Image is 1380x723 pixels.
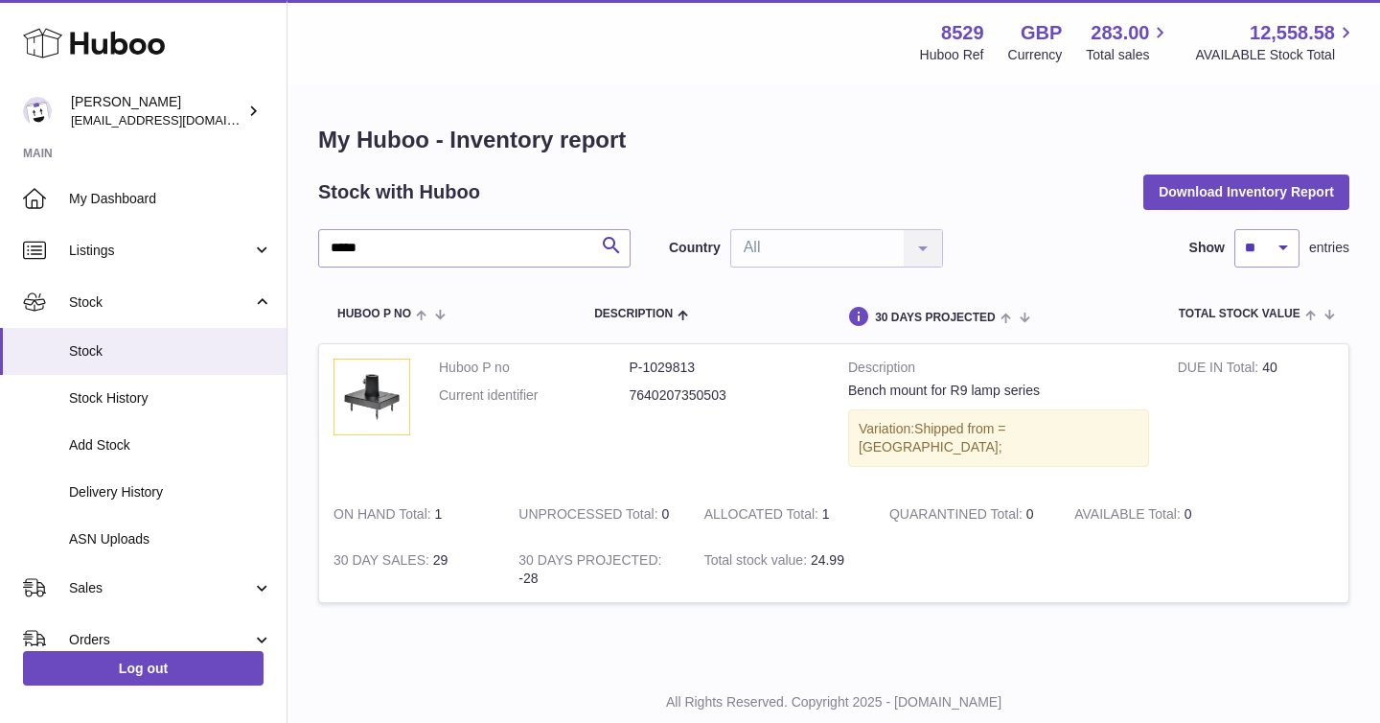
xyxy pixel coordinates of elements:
span: Listings [69,242,252,260]
span: Orders [69,631,252,649]
strong: 8529 [941,20,984,46]
span: 0 [1026,506,1034,522]
span: AVAILABLE Stock Total [1195,46,1357,64]
strong: 30 DAYS PROJECTED [518,552,661,572]
span: My Dashboard [69,190,272,208]
span: Huboo P no [337,308,411,320]
a: Log out [23,651,264,686]
span: 24.99 [811,552,844,568]
button: Download Inventory Report [1143,175,1349,209]
strong: Description [848,359,1149,382]
td: 0 [504,491,689,538]
td: 40 [1163,344,1348,491]
div: Huboo Ref [920,46,984,64]
dt: Huboo P no [439,359,630,377]
p: All Rights Reserved. Copyright 2025 - [DOMAIN_NAME] [303,693,1365,711]
dd: 7640207350503 [630,386,820,405]
span: Stock [69,293,252,312]
td: 29 [319,537,504,602]
div: Bench mount for R9 lamp series [848,382,1149,400]
span: Sales [69,579,252,597]
strong: ALLOCATED Total [704,506,822,526]
strong: QUARANTINED Total [889,506,1026,526]
label: Country [669,239,721,257]
td: 0 [1060,491,1245,538]
td: 1 [319,491,504,538]
span: Delivery History [69,483,272,501]
span: 12,558.58 [1250,20,1335,46]
h1: My Huboo - Inventory report [318,125,1349,155]
dd: P-1029813 [630,359,820,377]
td: -28 [504,537,689,602]
strong: Total stock value [704,552,811,572]
dt: Current identifier [439,386,630,405]
span: Total sales [1086,46,1171,64]
strong: ON HAND Total [333,506,435,526]
span: Add Stock [69,436,272,455]
span: 30 DAYS PROJECTED [875,312,996,324]
label: Show [1189,239,1225,257]
div: [PERSON_NAME] [71,93,243,129]
span: [EMAIL_ADDRESS][DOMAIN_NAME] [71,112,282,128]
a: 12,558.58 AVAILABLE Stock Total [1195,20,1357,64]
img: admin@redgrass.ch [23,97,52,126]
span: ASN Uploads [69,530,272,548]
span: entries [1309,239,1349,257]
strong: AVAILABLE Total [1074,506,1184,526]
a: 283.00 Total sales [1086,20,1171,64]
strong: UNPROCESSED Total [518,506,661,526]
span: 283.00 [1091,20,1149,46]
span: Description [594,308,673,320]
img: product image [333,359,410,435]
td: 1 [690,491,875,538]
strong: GBP [1021,20,1062,46]
span: Stock History [69,389,272,408]
div: Currency [1008,46,1063,64]
span: Stock [69,342,272,361]
span: Shipped from = [GEOGRAPHIC_DATA]; [859,421,1005,455]
h2: Stock with Huboo [318,179,480,205]
span: Total stock value [1179,308,1300,320]
div: Variation: [848,409,1149,467]
strong: 30 DAY SALES [333,552,433,572]
strong: DUE IN Total [1178,360,1262,380]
